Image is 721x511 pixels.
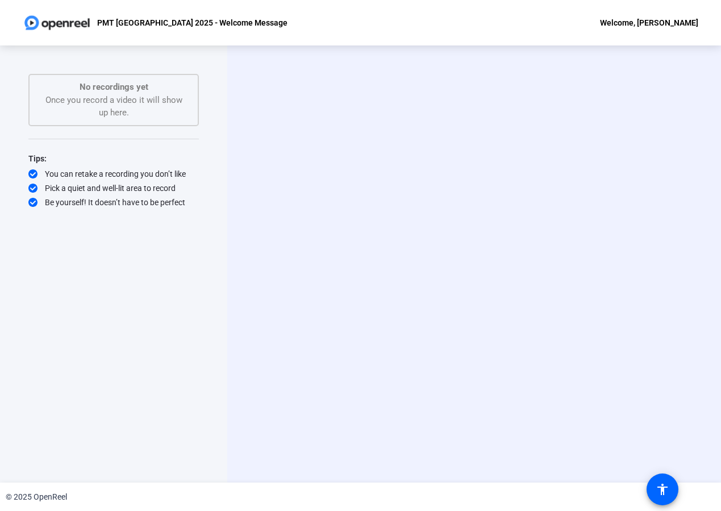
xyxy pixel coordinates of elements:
p: PMT [GEOGRAPHIC_DATA] 2025 - Welcome Message [97,16,287,30]
p: No recordings yet [41,81,186,94]
div: Be yourself! It doesn’t have to be perfect [28,197,199,208]
div: Tips: [28,152,199,165]
div: Pick a quiet and well-lit area to record [28,182,199,194]
mat-icon: accessibility [656,483,669,496]
img: OpenReel logo [23,11,91,34]
div: Welcome, [PERSON_NAME] [600,16,698,30]
div: © 2025 OpenReel [6,491,67,503]
div: Once you record a video it will show up here. [41,81,186,119]
div: You can retake a recording you don’t like [28,168,199,180]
